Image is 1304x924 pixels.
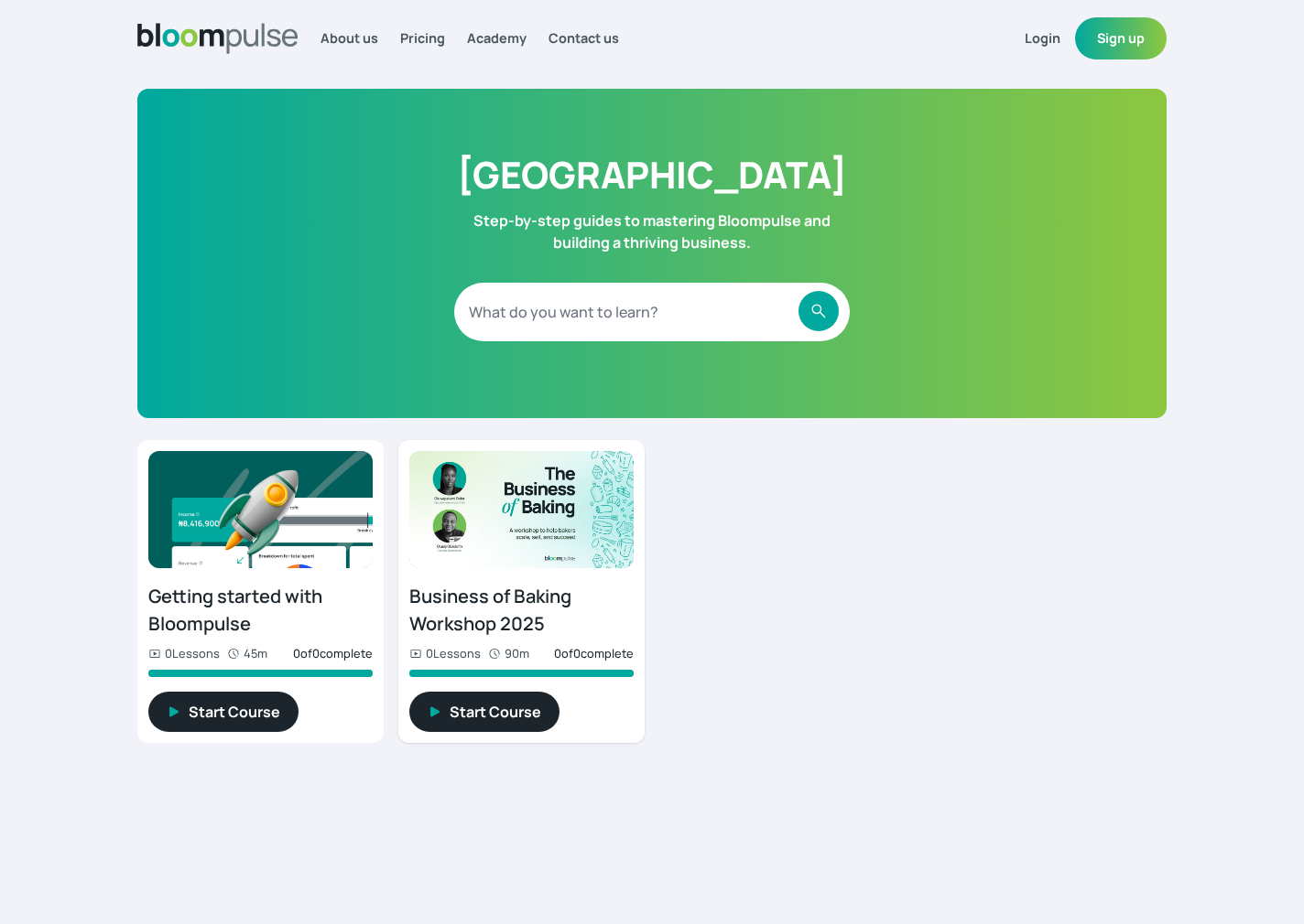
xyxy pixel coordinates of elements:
[227,645,267,662] span: 45m
[409,451,634,568] img: Business of Baking Workshop 2025
[293,645,373,662] div: 0 of 0 complete
[409,692,560,732] button: Start Course
[400,29,445,47] span: Pricing
[409,583,634,638] h2: Business of Baking Workshop 2025
[1075,17,1167,59] button: Sign up
[321,29,378,47] span: About us
[148,583,373,638] h2: Getting started with Bloompulse
[549,28,619,48] a: Contact us
[549,29,619,47] span: Contact us
[137,23,299,54] img: Bloom Logo
[189,701,280,723] span: Start Course
[1025,28,1075,48] a: Login
[554,645,634,662] div: 0 of 0 complete
[467,29,527,47] span: Academy
[321,28,378,48] a: About us
[148,692,299,732] button: Start Course
[473,210,831,253] div: Step-by-step guides to mastering Bloompulse and building a thriving business.
[409,583,634,677] a: Business of Baking Workshop 20250Lessons90m0of0complete
[1025,29,1060,47] span: Login
[488,645,529,662] span: 90m
[450,701,541,723] span: Start Course
[148,583,373,677] a: Getting started with Bloompulse0Lessons45m0of0complete
[148,451,373,568] img: Getting started with Bloompulse
[400,28,445,48] a: Pricing
[454,283,850,341] input: What do you want to learn?
[457,147,847,202] h1: [GEOGRAPHIC_DATA]
[467,28,527,48] a: Academy
[409,645,481,662] span: 0 Lessons
[148,645,220,662] span: 0 Lessons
